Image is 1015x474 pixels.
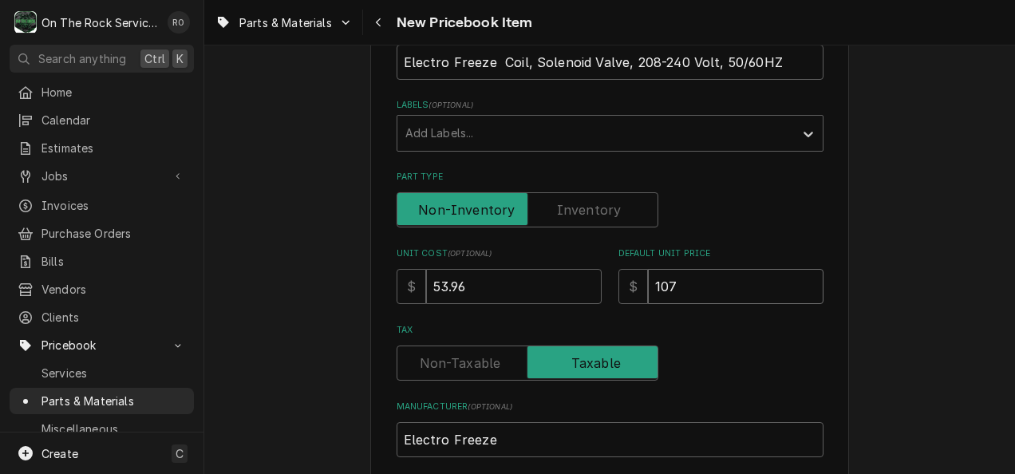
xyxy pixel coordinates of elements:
[41,421,186,437] span: Miscellaneous
[10,45,194,73] button: Search anythingCtrlK
[10,135,194,161] a: Estimates
[41,253,186,270] span: Bills
[168,11,190,34] div: Rich Ortega's Avatar
[41,168,162,184] span: Jobs
[41,225,186,242] span: Purchase Orders
[397,171,823,184] label: Part Type
[397,99,823,151] div: Labels
[397,401,823,457] div: Manufacturer
[397,247,602,260] label: Unit Cost
[41,197,186,214] span: Invoices
[41,14,159,31] div: On The Rock Services
[10,360,194,386] a: Services
[10,416,194,442] a: Miscellaneous
[41,140,186,156] span: Estimates
[10,192,194,219] a: Invoices
[176,50,184,67] span: K
[397,324,823,381] div: Tax
[397,45,823,80] input: Name used to describe this Part or Material
[239,14,332,31] span: Parts & Materials
[41,365,186,381] span: Services
[41,84,186,101] span: Home
[41,447,78,460] span: Create
[429,101,473,109] span: ( optional )
[618,269,648,304] div: $
[397,324,823,337] label: Tax
[10,163,194,189] a: Go to Jobs
[10,304,194,330] a: Clients
[10,388,194,414] a: Parts & Materials
[209,10,359,36] a: Go to Parts & Materials
[41,393,186,409] span: Parts & Materials
[392,12,533,34] span: New Pricebook Item
[397,247,602,304] div: Unit Cost
[618,247,823,260] label: Default Unit Price
[176,445,184,462] span: C
[14,11,37,34] div: On The Rock Services's Avatar
[397,401,823,413] label: Manufacturer
[41,337,162,354] span: Pricebook
[397,99,823,112] label: Labels
[397,22,823,79] div: Short Description
[10,107,194,133] a: Calendar
[397,171,823,227] div: Part Type
[366,10,392,35] button: Navigate back
[41,281,186,298] span: Vendors
[41,309,186,326] span: Clients
[168,11,190,34] div: RO
[14,11,37,34] div: O
[10,332,194,358] a: Go to Pricebook
[10,276,194,302] a: Vendors
[10,248,194,275] a: Bills
[10,220,194,247] a: Purchase Orders
[38,50,126,67] span: Search anything
[397,269,426,304] div: $
[468,402,512,411] span: ( optional )
[144,50,165,67] span: Ctrl
[41,112,186,128] span: Calendar
[10,79,194,105] a: Home
[448,249,492,258] span: ( optional )
[618,247,823,304] div: Default Unit Price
